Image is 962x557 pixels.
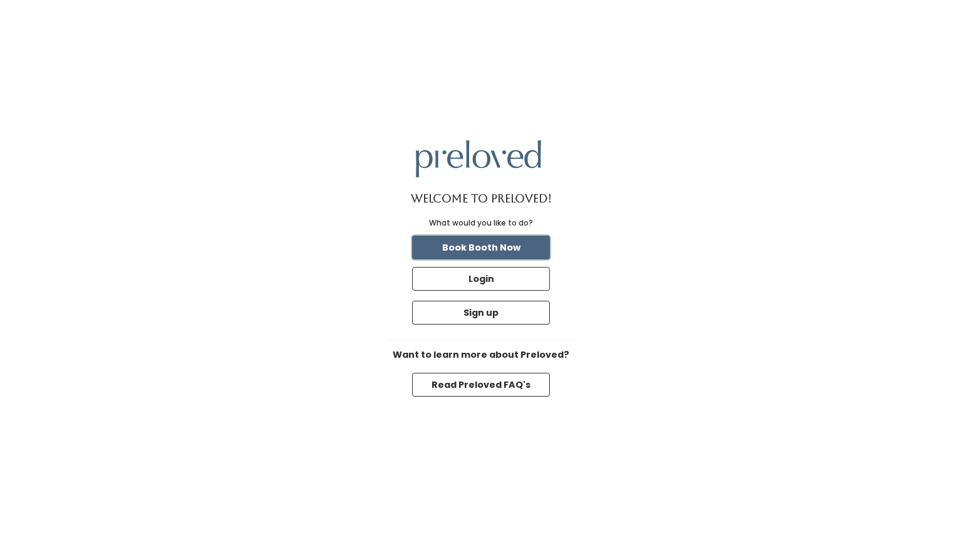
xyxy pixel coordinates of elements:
[412,373,550,397] button: Read Preloved FAQ's
[412,301,550,325] button: Sign up
[410,298,552,327] a: Sign up
[412,236,550,259] button: Book Booth Now
[387,350,575,360] h6: Want to learn more about Preloved?
[411,192,552,205] h1: Welcome to Preloved!
[429,217,533,229] div: What would you like to do?
[416,140,541,177] img: preloved logo
[410,264,552,293] a: Login
[412,267,550,291] button: Login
